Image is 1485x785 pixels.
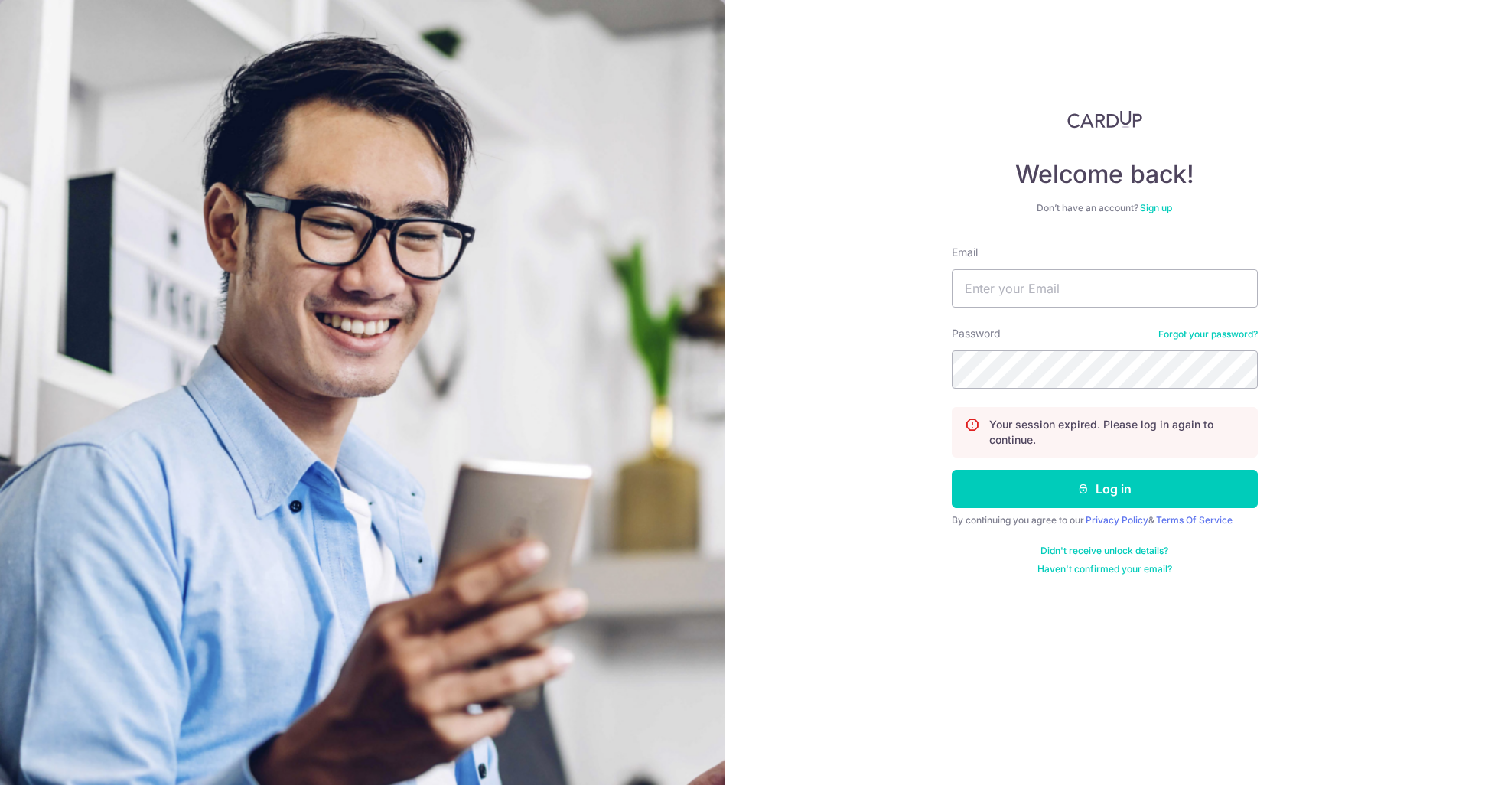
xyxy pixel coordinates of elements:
[989,417,1245,448] p: Your session expired. Please log in again to continue.
[952,514,1258,526] div: By continuing you agree to our &
[1140,202,1172,213] a: Sign up
[952,202,1258,214] div: Don’t have an account?
[1067,110,1142,129] img: CardUp Logo
[952,470,1258,508] button: Log in
[952,326,1001,341] label: Password
[1037,563,1172,575] a: Haven't confirmed your email?
[952,159,1258,190] h4: Welcome back!
[1156,514,1233,526] a: Terms Of Service
[1158,328,1258,340] a: Forgot your password?
[952,269,1258,308] input: Enter your Email
[1086,514,1148,526] a: Privacy Policy
[952,245,978,260] label: Email
[1040,545,1168,557] a: Didn't receive unlock details?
